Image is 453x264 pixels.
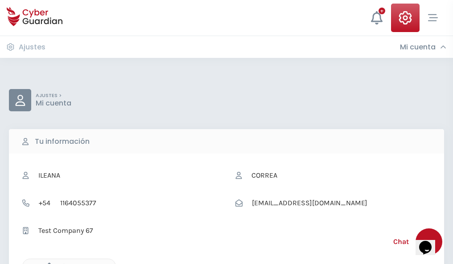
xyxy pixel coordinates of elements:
b: Tu información [35,136,90,147]
iframe: chat widget [416,228,444,255]
div: Mi cuenta [400,43,446,52]
div: + [379,8,385,14]
span: +54 [34,195,55,211]
p: Mi cuenta [36,99,71,108]
span: Chat [393,236,409,247]
p: AJUSTES > [36,93,71,99]
h3: Ajustes [19,43,45,52]
input: Teléfono [55,195,218,211]
h3: Mi cuenta [400,43,436,52]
